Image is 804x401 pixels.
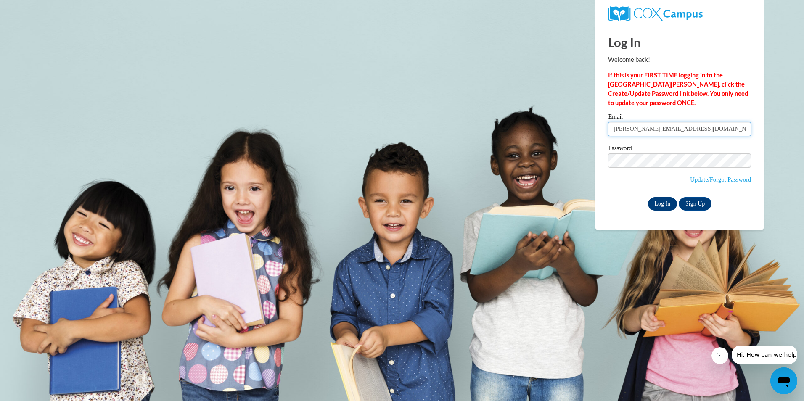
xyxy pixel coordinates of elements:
[608,113,751,122] label: Email
[608,34,751,51] h1: Log In
[608,55,751,64] p: Welcome back!
[648,197,677,211] input: Log In
[732,346,797,364] iframe: Message from company
[608,145,751,153] label: Password
[690,176,751,183] a: Update/Forgot Password
[711,347,728,364] iframe: Close message
[608,6,751,21] a: COX Campus
[770,367,797,394] iframe: Button to launch messaging window
[679,197,711,211] a: Sign Up
[608,71,748,106] strong: If this is your FIRST TIME logging in to the [GEOGRAPHIC_DATA][PERSON_NAME], click the Create/Upd...
[5,6,68,13] span: Hi. How can we help?
[608,6,702,21] img: COX Campus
